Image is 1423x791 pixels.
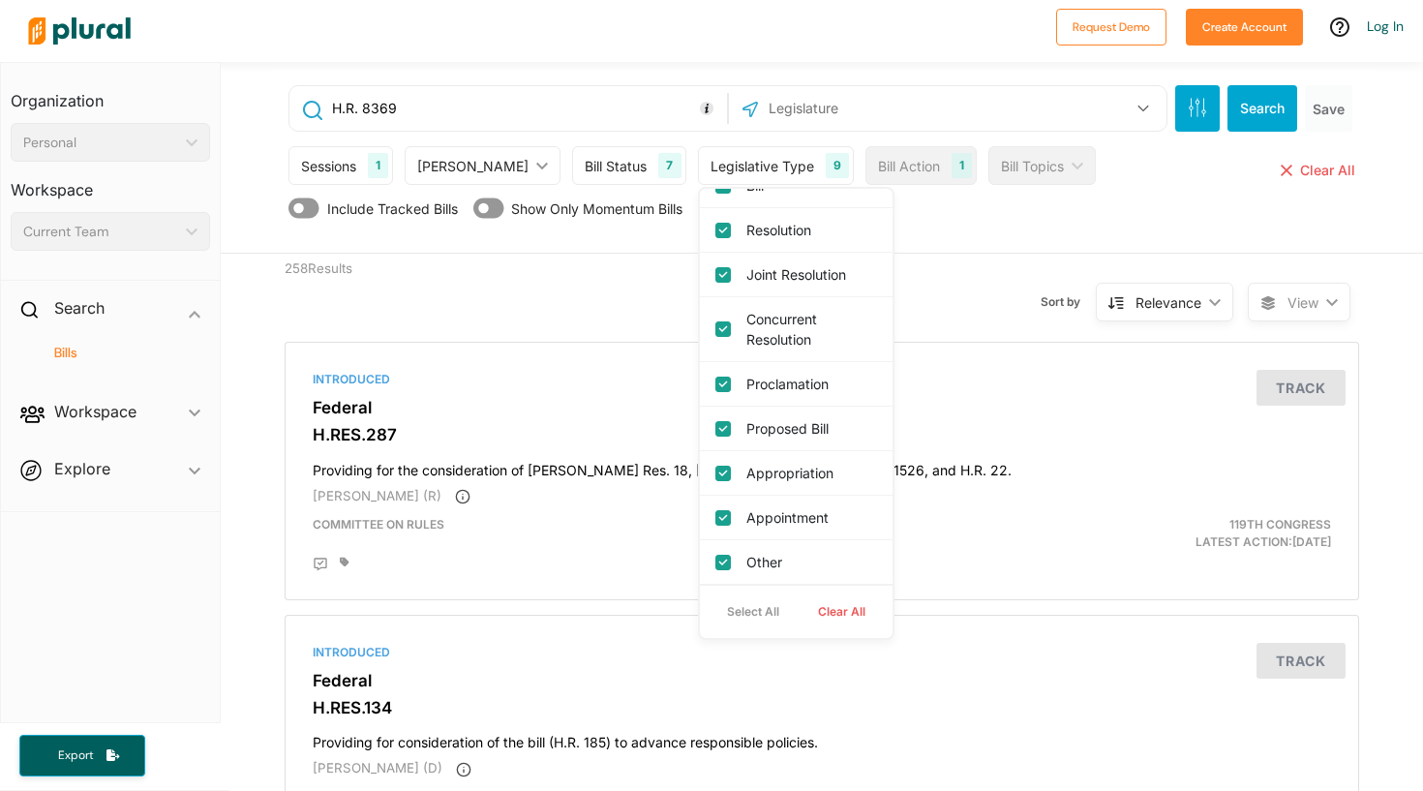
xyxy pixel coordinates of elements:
[1367,17,1404,35] a: Log In
[23,133,178,153] div: Personal
[1056,15,1166,36] a: Request Demo
[1287,292,1318,313] span: View
[313,725,1331,751] h4: Providing for consideration of the bill (H.R. 185) to advance responsible policies.
[30,344,200,362] a: Bills
[746,309,873,350] label: Concurrent Resolution
[746,374,873,394] label: Proclamation
[1135,292,1201,313] div: Relevance
[417,156,529,176] div: [PERSON_NAME]
[45,747,106,764] span: Export
[1186,15,1303,36] a: Create Account
[511,198,682,219] span: Show Only Momentum Bills
[746,552,873,572] label: Other
[313,671,1331,690] h3: Federal
[826,153,849,178] div: 9
[746,220,873,240] label: Resolution
[313,453,1331,479] h4: Providing for the consideration of [PERSON_NAME] Res. 18, [PERSON_NAME] Res 24, H.R. 1526, and H....
[878,156,940,176] div: Bill Action
[330,90,722,127] input: Enter keywords, bill # or legislator name
[746,507,873,528] label: Appointment
[1186,9,1303,46] button: Create Account
[313,398,1331,417] h3: Federal
[1001,156,1064,176] div: Bill Topics
[1305,85,1352,132] button: Save
[1256,643,1346,679] button: Track
[340,557,349,568] div: Add tags
[997,516,1347,551] div: Latest Action: [DATE]
[327,198,458,219] span: Include Tracked Bills
[1041,293,1096,311] span: Sort by
[270,254,546,327] div: 258 Results
[799,597,885,626] button: Clear All
[698,100,715,117] div: Tooltip anchor
[19,735,145,776] button: Export
[301,156,356,176] div: Sessions
[1056,9,1166,46] button: Request Demo
[313,760,442,776] span: [PERSON_NAME] (D)
[368,153,388,178] div: 1
[658,153,681,178] div: 7
[711,156,814,176] div: Legislative Type
[313,488,441,503] span: [PERSON_NAME] (R)
[1229,517,1331,532] span: 119th Congress
[746,264,873,285] label: Joint Resolution
[11,162,210,204] h3: Workspace
[1277,146,1359,195] button: Clear All
[23,222,178,242] div: Current Team
[746,463,873,483] label: Appropriation
[313,644,1331,661] div: Introduced
[585,156,647,176] div: Bill Status
[54,297,105,319] h2: Search
[313,371,1331,388] div: Introduced
[11,73,210,115] h3: Organization
[767,90,974,127] input: Legislature
[313,425,1331,444] h3: H.RES.287
[1300,162,1355,178] span: Clear All
[1256,370,1346,406] button: Track
[313,698,1331,717] h3: H.RES.134
[1227,85,1297,132] button: Search
[708,597,799,626] button: Select All
[746,418,873,439] label: Proposed Bill
[313,517,444,532] span: Committee on Rules
[1188,98,1207,114] span: Search Filters
[313,557,328,572] div: Add Position Statement
[952,153,972,178] div: 1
